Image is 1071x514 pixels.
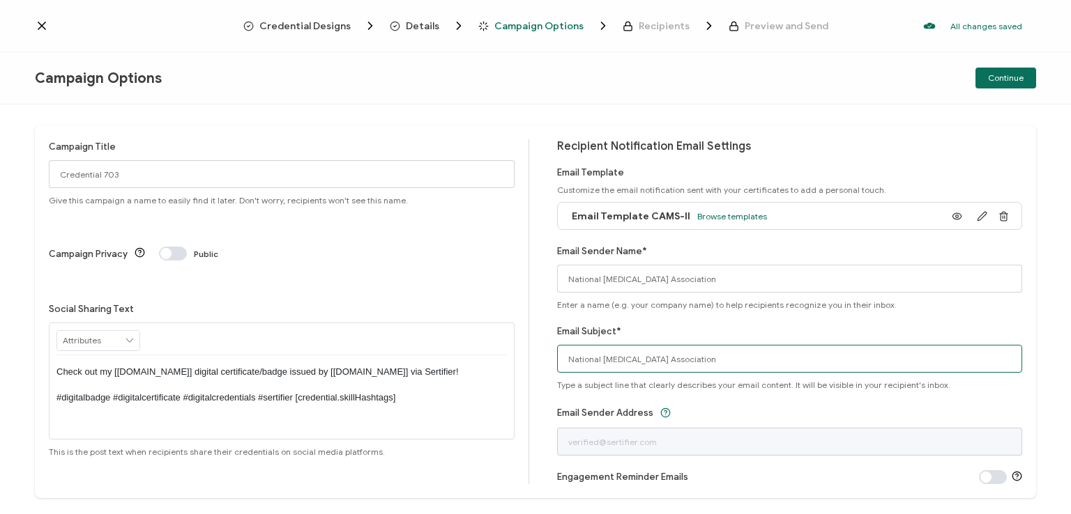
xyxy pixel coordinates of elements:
label: Email Template [557,167,624,178]
iframe: Chat Widget [1001,447,1071,514]
label: Campaign Title [49,141,116,152]
span: Enter a name (e.g. your company name) to help recipients recognize you in their inbox. [557,299,897,310]
span: Public [194,249,218,259]
input: Campaign Options [49,160,515,188]
span: Recipients [639,21,690,31]
input: Name [557,265,1023,293]
span: Campaign Options [494,21,584,31]
label: Email Sender Name* [557,246,647,256]
input: Attributes [57,331,139,350]
span: Preview and Send [729,21,828,31]
span: Customize the email notification sent with your certificates to add a personal touch. [557,185,886,195]
span: Credential Designs [259,21,351,31]
span: Credential Designs [243,19,377,33]
button: Continue [975,68,1036,88]
input: Subject [557,345,1023,373]
span: Campaign Options [478,19,610,33]
span: Type a subject line that clearly describes your email content. It will be visible in your recipie... [557,380,950,390]
span: Give this campaign a name to easily find it later. Don't worry, recipients won't see this name. [49,195,408,205]
label: Email Sender Address [557,407,653,418]
label: Email Subject* [557,326,621,336]
span: Campaign Options [35,70,162,87]
label: Campaign Privacy [49,249,128,259]
span: This is the post text when recipients share their credentials on social media platforms. [49,446,385,457]
span: Continue [988,74,1024,82]
label: Social Sharing Text [49,304,134,314]
span: Recipient Notification Email Settings [557,139,751,153]
span: Details [406,21,439,31]
span: Recipients [623,19,716,33]
label: Engagement Reminder Emails [557,472,688,482]
span: Preview and Send [745,21,828,31]
span: Details [390,19,466,33]
p: All changes saved [950,21,1022,31]
input: verified@sertifier.com [557,428,1023,455]
span: Browse templates [697,211,767,221]
div: Breadcrumb [243,19,828,33]
p: Check out my [[DOMAIN_NAME]] digital certificate/badge issued by [[DOMAIN_NAME]] via Sertifier! #... [56,366,507,404]
span: Email Template CAMS-II [572,210,690,222]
